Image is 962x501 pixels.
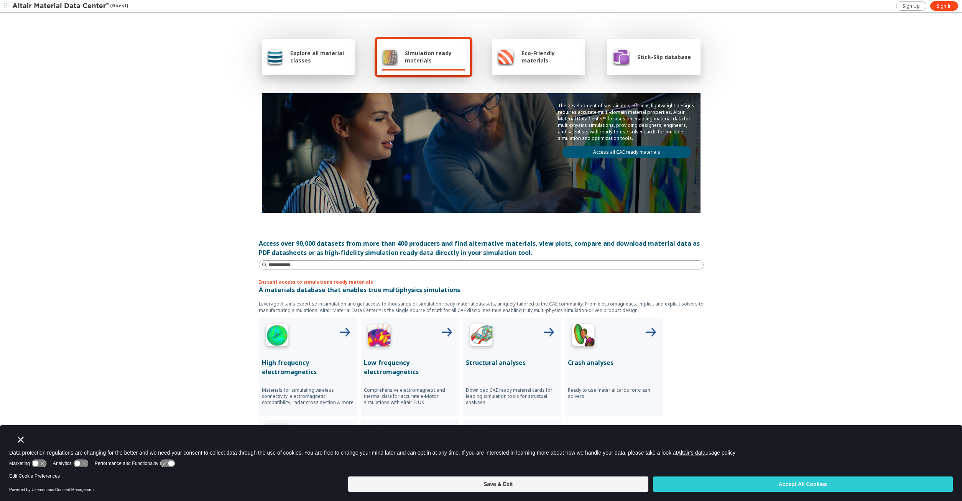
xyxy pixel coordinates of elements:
[259,279,704,285] p: Instant access to simulations ready materials
[364,358,456,376] p: Low frequency electromagnetics
[12,2,128,10] div: (Guest)
[568,358,660,367] p: Crash analyses
[463,318,561,416] button: Structural Analyses IconStructural analysesDownload CAE ready material cards for leading simulati...
[565,318,663,416] button: Crash Analyses IconCrash analysesReady to use material cards for crash solvers
[568,387,660,399] p: Ready to use material cards for crash solvers
[521,49,580,64] span: Eco-Friendly materials
[262,423,293,454] img: Injection Molding Icon
[562,146,691,158] a: Access all CAE ready materials
[896,1,926,11] a: Sign Up
[290,49,350,64] span: Explore all material classes
[466,358,558,367] p: Structural analyses
[568,321,599,352] img: Crash Analyses Icon
[637,53,691,61] span: Stick-Slip database
[466,387,558,406] p: Download CAE ready material cards for leading simulation tools for structual analyses
[937,3,952,9] span: Sign In
[262,387,354,406] p: Materials for simulating wireless connectivity, electromagnetic compatibility, radar cross sectio...
[930,1,958,11] a: Sign In
[497,48,515,66] img: Eco-Friendly materials
[361,318,459,416] button: Low Frequency IconLow frequency electromagneticsComprehensive electromagnetic and thermal data fo...
[259,301,704,314] p: Leverage Altair’s expertise in simulation and get access to thousands of simulation ready materia...
[364,321,395,352] img: Low Frequency Icon
[12,2,110,10] img: Altair Material Data Center
[466,321,497,352] img: Structural Analyses Icon
[266,48,284,66] img: Explore all material classes
[259,239,704,257] div: Access over 90,000 datasets from more than 400 producers and find alternative materials, view plo...
[558,102,696,141] p: The development of sustainable, efficient, lightweight designs requires accurate multi-domain mat...
[262,358,354,376] p: High frequency electromagnetics
[612,48,630,66] img: Stick-Slip database
[262,321,293,352] img: High Frequency Icon
[466,423,497,454] img: 3D Printing Icon
[259,318,357,416] button: High Frequency IconHigh frequency electromagneticsMaterials for simulating wireless connectivity,...
[903,3,920,9] span: Sign Up
[364,423,395,454] img: Polymer Extrusion Icon
[382,48,398,66] img: Simulation ready materials
[364,387,456,406] p: Comprehensive electromagnetic and thermal data for accurate e-Motor simulations with Altair FLUX
[259,285,704,294] p: A materials database that enables true multiphysics simulations
[405,49,465,64] span: Simulation ready materials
